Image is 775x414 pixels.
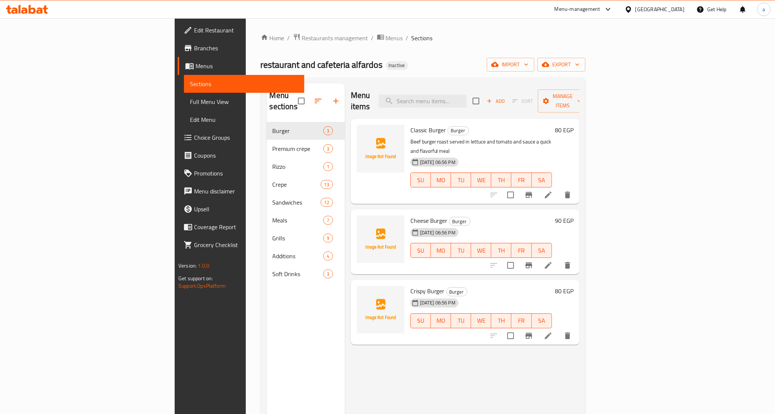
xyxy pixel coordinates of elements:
[410,124,446,136] span: Classic Burger
[273,252,324,260] div: Additions
[450,217,470,226] span: Burger
[198,261,209,271] span: 1.0.0
[555,286,574,296] h6: 80 EGP
[178,129,304,146] a: Choice Groups
[377,33,403,43] a: Menus
[184,111,304,129] a: Edit Menu
[559,327,577,345] button: delete
[184,75,304,93] a: Sections
[412,34,433,42] span: Sections
[386,61,408,70] div: Inactive
[194,44,298,53] span: Branches
[520,327,538,345] button: Branch-specific-item
[324,253,332,260] span: 4
[484,95,508,107] span: Add item
[451,173,471,187] button: TU
[379,95,467,108] input: search
[273,180,321,189] span: Crepe
[508,95,538,107] span: Select section first
[357,286,404,334] img: Crispy Burger
[194,205,298,214] span: Upsell
[532,243,552,258] button: SA
[267,122,345,140] div: Burger3
[267,176,345,193] div: Crepe13
[324,217,332,224] span: 7
[503,187,518,203] span: Select to update
[417,159,458,166] span: [DATE] 06:56 PM
[471,313,491,328] button: WE
[434,175,448,186] span: MO
[410,313,431,328] button: SU
[434,245,448,256] span: MO
[448,126,469,135] div: Burger
[178,57,304,75] a: Menus
[323,269,333,278] div: items
[194,187,298,196] span: Menu disclaimer
[190,115,298,124] span: Edit Menu
[178,261,197,271] span: Version:
[321,198,333,207] div: items
[762,5,765,13] span: a
[273,162,324,171] span: Rizzo
[351,90,370,112] h2: Menu items
[559,256,577,274] button: delete
[491,243,511,258] button: TH
[178,274,213,283] span: Get support on:
[544,331,553,340] a: Edit menu item
[511,313,531,328] button: FR
[414,245,428,256] span: SU
[451,243,471,258] button: TU
[323,144,333,153] div: items
[410,243,431,258] button: SU
[178,146,304,164] a: Coupons
[196,61,298,70] span: Menus
[184,93,304,111] a: Full Menu View
[503,328,518,344] span: Select to update
[410,137,552,156] p: Beef burger roast served in lettuce and tomato and sauce a quick and flavorful meal
[178,281,226,291] a: Support.OpsPlatform
[406,34,409,42] li: /
[178,182,304,200] a: Menu disclaimer
[178,39,304,57] a: Branches
[273,126,324,135] span: Burger
[535,175,549,186] span: SA
[414,175,428,186] span: SU
[302,34,368,42] span: Restaurants management
[454,175,468,186] span: TU
[178,164,304,182] a: Promotions
[267,119,345,286] nav: Menu sections
[178,218,304,236] a: Coverage Report
[544,261,553,270] a: Edit menu item
[178,236,304,254] a: Grocery Checklist
[267,247,345,265] div: Additions4
[261,56,383,73] span: restaurant and cafeteria alfardos
[514,245,528,256] span: FR
[194,240,298,249] span: Grocery Checklist
[324,235,332,242] span: 9
[357,215,404,263] img: Cheese Burger
[494,245,508,256] span: TH
[474,315,488,326] span: WE
[559,186,577,204] button: delete
[468,93,484,109] span: Select section
[273,269,324,278] span: Soft Drinks
[474,175,488,186] span: WE
[635,5,685,13] div: [GEOGRAPHIC_DATA]
[386,62,408,69] span: Inactive
[494,315,508,326] span: TH
[194,169,298,178] span: Promotions
[323,126,333,135] div: items
[417,299,458,306] span: [DATE] 06:56 PM
[511,243,531,258] button: FR
[493,60,528,69] span: import
[446,287,467,296] div: Burger
[454,245,468,256] span: TU
[538,89,588,113] button: Manage items
[503,257,518,273] span: Select to update
[267,211,345,229] div: Meals7
[267,229,345,247] div: Grills9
